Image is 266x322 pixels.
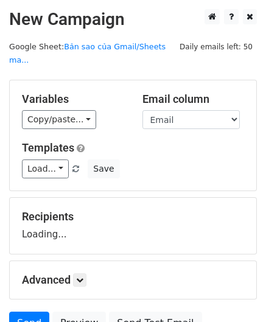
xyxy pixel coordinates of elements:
h2: New Campaign [9,9,257,30]
a: Daily emails left: 50 [175,42,257,51]
small: Google Sheet: [9,42,166,65]
h5: Email column [142,93,245,106]
button: Save [88,159,119,178]
h5: Recipients [22,210,244,223]
a: Load... [22,159,69,178]
a: Bản sao của Gmail/Sheets ma... [9,42,166,65]
span: Daily emails left: 50 [175,40,257,54]
div: Loading... [22,210,244,242]
h5: Variables [22,93,124,106]
a: Copy/paste... [22,110,96,129]
a: Templates [22,141,74,154]
h5: Advanced [22,273,244,287]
